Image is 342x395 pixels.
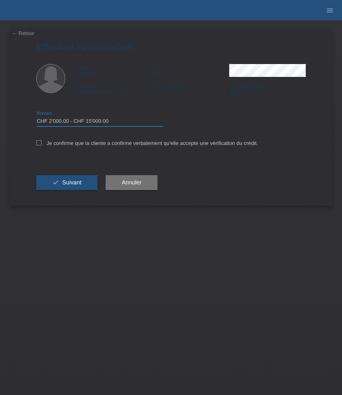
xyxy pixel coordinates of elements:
[36,175,98,190] button: check Suivant
[153,64,229,76] div: Peric
[229,84,266,89] span: Date d'immigration
[153,83,229,95] div: C
[52,179,59,186] i: check
[12,30,35,36] a: ← Retour
[106,175,158,190] button: Annuler
[77,84,97,89] span: Nationalité
[229,83,306,95] div: [DATE]
[322,8,338,12] a: menu
[36,140,258,146] label: Je confirme que la cliente a confirmé verbalement qu'elle accepte une vérification du crédit.
[36,42,306,52] h1: Effectuer l’autorisation
[77,83,153,95] div: [GEOGRAPHIC_DATA]
[122,179,141,186] span: Annuler
[77,65,92,70] span: Prénom
[153,65,162,70] span: Nom
[153,84,186,89] span: Permis de séjour
[77,64,153,76] div: Danijela
[62,179,81,186] span: Suivant
[326,6,334,14] i: menu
